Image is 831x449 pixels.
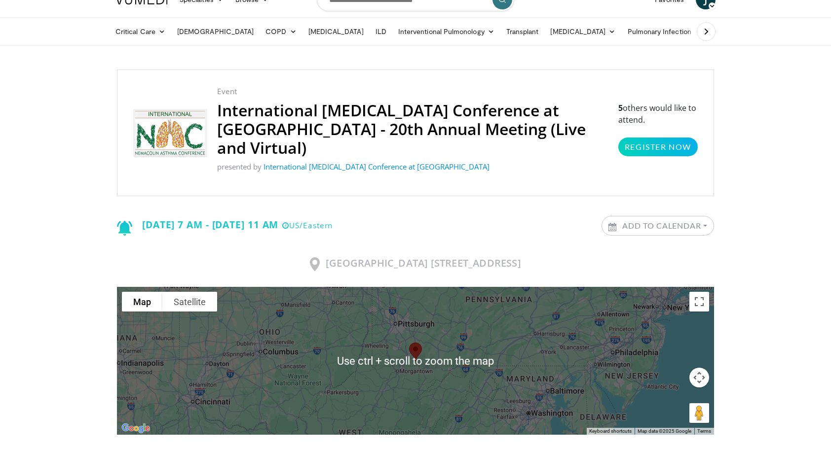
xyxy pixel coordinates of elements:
button: Toggle fullscreen view [689,292,709,311]
small: US/Eastern [282,220,333,231]
a: Terms (opens in new tab) [697,428,711,434]
a: International [MEDICAL_DATA] Conference at [GEOGRAPHIC_DATA] [264,162,490,172]
img: Notification icon [117,221,132,236]
button: Drag Pegman onto the map to open Street View [689,403,709,423]
a: Add to Calendar [602,216,714,235]
img: International Asthma Conference at Nemacolin [133,109,207,157]
a: Interventional Pulmonology [392,22,500,41]
a: Pulmonary Infection [622,22,707,41]
h2: International [MEDICAL_DATA] Conference at [GEOGRAPHIC_DATA] - 20th Annual Meeting (Live and Virt... [217,101,608,157]
button: Keyboard shortcuts [589,428,632,435]
a: Critical Care [110,22,171,41]
p: others would like to attend. [618,102,698,156]
img: Calendar icon [608,223,616,231]
img: Google [119,422,152,435]
a: Open this area in Google Maps (opens a new window) [119,422,152,435]
a: ILD [370,22,392,41]
button: Map camera controls [689,368,709,387]
button: Show street map [122,292,162,311]
p: presented by [217,161,608,173]
img: Location Icon [310,257,320,271]
a: Transplant [500,22,545,41]
a: Register Now [618,138,698,156]
a: COPD [260,22,302,41]
a: [MEDICAL_DATA] [302,22,370,41]
p: Event [217,86,608,97]
a: [MEDICAL_DATA] [544,22,621,41]
button: Show satellite imagery [162,292,217,311]
strong: 5 [618,103,623,113]
a: [DEMOGRAPHIC_DATA] [171,22,260,41]
h3: [GEOGRAPHIC_DATA] [STREET_ADDRESS] [117,257,714,271]
div: [DATE] 7 AM - [DATE] 11 AM [117,216,333,236]
span: Map data ©2025 Google [638,428,691,434]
